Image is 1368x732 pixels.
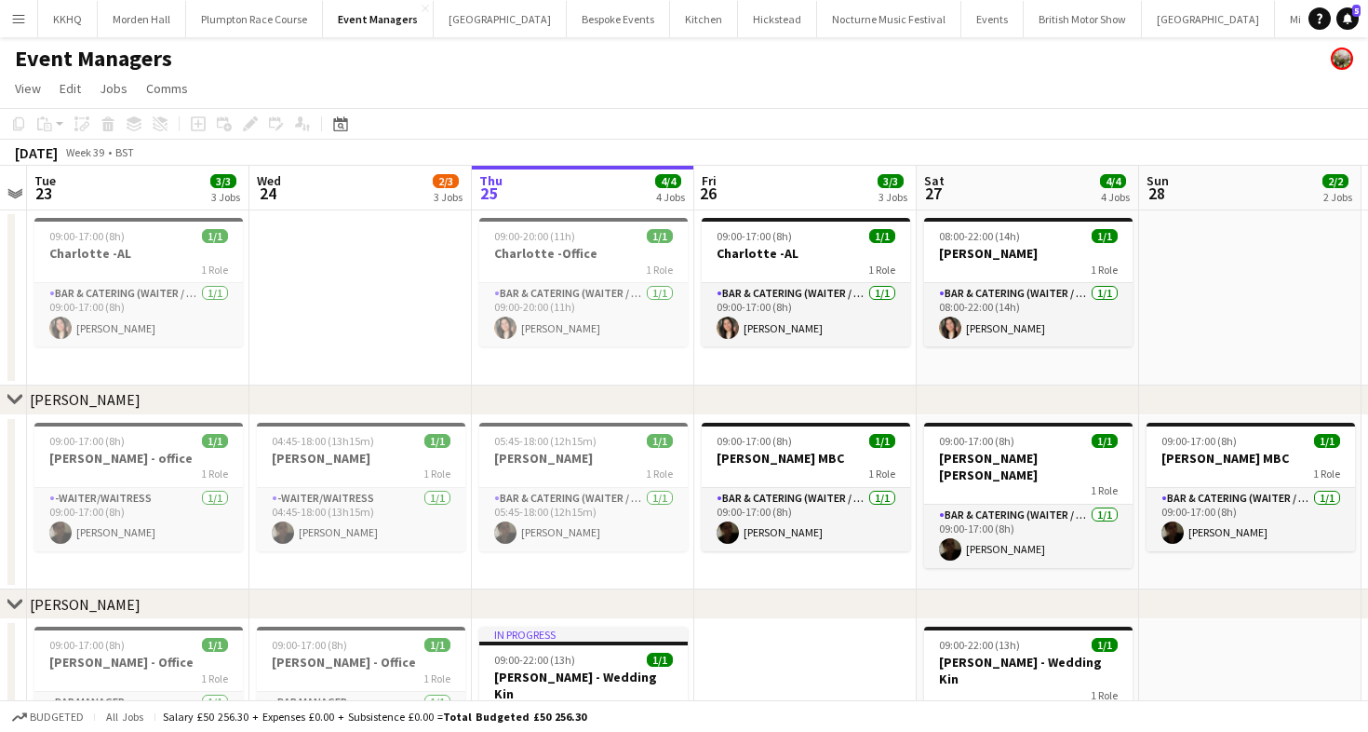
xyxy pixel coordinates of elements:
[647,434,673,448] span: 1/1
[479,450,688,467] h3: [PERSON_NAME]
[423,467,450,481] span: 1 Role
[30,711,84,724] span: Budgeted
[479,218,688,346] app-job-card: 09:00-20:00 (11h)1/1Charlotte -Office1 RoleBar & Catering (Waiter / waitress)1/109:00-20:00 (11h)...
[434,190,463,204] div: 3 Jobs
[115,145,134,159] div: BST
[1091,688,1118,702] span: 1 Role
[30,595,141,614] div: [PERSON_NAME]
[1323,190,1352,204] div: 2 Jobs
[939,434,1014,448] span: 09:00-17:00 (8h)
[479,488,688,551] app-card-role: Bar & Catering (Waiter / waitress)1/105:45-18:00 (12h15m)[PERSON_NAME]
[924,450,1133,483] h3: [PERSON_NAME] [PERSON_NAME]
[1092,229,1118,243] span: 1/1
[34,423,243,551] app-job-card: 09:00-17:00 (8h)1/1[PERSON_NAME] - office1 Role-Waiter/Waitress1/109:00-17:00 (8h)[PERSON_NAME]
[647,653,673,667] span: 1/1
[479,172,503,189] span: Thu
[869,434,895,448] span: 1/1
[163,710,586,724] div: Salary £50 256.30 + Expenses £0.00 + Subsistence £0.00 =
[494,653,575,667] span: 09:00-22:00 (13h)
[961,1,1024,37] button: Events
[646,263,673,277] span: 1 Role
[60,80,81,97] span: Edit
[1147,488,1355,551] app-card-role: Bar & Catering (Waiter / waitress)1/109:00-17:00 (8h)[PERSON_NAME]
[257,654,465,671] h3: [PERSON_NAME] - Office
[272,434,374,448] span: 04:45-18:00 (13h15m)
[646,467,673,481] span: 1 Role
[34,283,243,346] app-card-role: Bar & Catering (Waiter / waitress)1/109:00-17:00 (8h)[PERSON_NAME]
[869,229,895,243] span: 1/1
[61,145,108,159] span: Week 39
[1091,263,1118,277] span: 1 Role
[434,1,567,37] button: [GEOGRAPHIC_DATA]
[32,183,56,204] span: 23
[201,263,228,277] span: 1 Role
[702,172,717,189] span: Fri
[479,423,688,551] div: 05:45-18:00 (12h15m)1/1[PERSON_NAME]1 RoleBar & Catering (Waiter / waitress)1/105:45-18:00 (12h15...
[924,172,945,189] span: Sat
[9,707,87,727] button: Budgeted
[1144,183,1169,204] span: 28
[211,190,240,204] div: 3 Jobs
[201,671,228,685] span: 1 Role
[49,434,125,448] span: 09:00-17:00 (8h)
[924,283,1133,346] app-card-role: Bar & Catering (Waiter / waitress)1/108:00-22:00 (14h)[PERSON_NAME]
[702,450,910,467] h3: [PERSON_NAME] MBC
[92,76,135,101] a: Jobs
[494,434,597,448] span: 05:45-18:00 (12h15m)
[49,229,125,243] span: 09:00-17:00 (8h)
[98,1,186,37] button: Morden Hall
[702,423,910,551] app-job-card: 09:00-17:00 (8h)1/1[PERSON_NAME] MBC1 RoleBar & Catering (Waiter / waitress)1/109:00-17:00 (8h)[P...
[1101,190,1130,204] div: 4 Jobs
[1331,47,1353,70] app-user-avatar: Staffing Manager
[702,218,910,346] app-job-card: 09:00-17:00 (8h)1/1Charlotte -AL1 RoleBar & Catering (Waiter / waitress)1/109:00-17:00 (8h)[PERSO...
[1092,638,1118,652] span: 1/1
[52,76,88,101] a: Edit
[1142,1,1275,37] button: [GEOGRAPHIC_DATA]
[34,488,243,551] app-card-role: -Waiter/Waitress1/109:00-17:00 (8h)[PERSON_NAME]
[30,390,141,409] div: [PERSON_NAME]
[49,638,125,652] span: 09:00-17:00 (8h)
[254,183,281,204] span: 24
[868,467,895,481] span: 1 Role
[34,218,243,346] app-job-card: 09:00-17:00 (8h)1/1Charlotte -AL1 RoleBar & Catering (Waiter / waitress)1/109:00-17:00 (8h)[PERSO...
[34,450,243,467] h3: [PERSON_NAME] - office
[702,283,910,346] app-card-role: Bar & Catering (Waiter / waitress)1/109:00-17:00 (8h)[PERSON_NAME]
[15,143,58,162] div: [DATE]
[479,627,688,642] div: In progress
[702,245,910,262] h3: Charlotte -AL
[924,245,1133,262] h3: [PERSON_NAME]
[924,505,1133,568] app-card-role: Bar & Catering (Waiter / waitress)1/109:00-17:00 (8h)[PERSON_NAME]
[1092,434,1118,448] span: 1/1
[738,1,817,37] button: Hickstead
[34,654,243,671] h3: [PERSON_NAME] - Office
[146,80,188,97] span: Comms
[433,174,459,188] span: 2/3
[1147,450,1355,467] h3: [PERSON_NAME] MBC
[924,218,1133,346] div: 08:00-22:00 (14h)1/1[PERSON_NAME]1 RoleBar & Catering (Waiter / waitress)1/108:00-22:00 (14h)[PER...
[479,245,688,262] h3: Charlotte -Office
[139,76,195,101] a: Comms
[323,1,434,37] button: Event Managers
[670,1,738,37] button: Kitchen
[878,190,907,204] div: 3 Jobs
[655,174,681,188] span: 4/4
[1024,1,1142,37] button: British Motor Show
[1352,5,1361,17] span: 5
[34,172,56,189] span: Tue
[202,229,228,243] span: 1/1
[878,174,904,188] span: 3/3
[423,671,450,685] span: 1 Role
[647,229,673,243] span: 1/1
[257,423,465,551] app-job-card: 04:45-18:00 (13h15m)1/1[PERSON_NAME]1 Role-Waiter/Waitress1/104:45-18:00 (13h15m)[PERSON_NAME]
[186,1,323,37] button: Plumpton Race Course
[257,172,281,189] span: Wed
[567,1,670,37] button: Bespoke Events
[1147,423,1355,551] app-job-card: 09:00-17:00 (8h)1/1[PERSON_NAME] MBC1 RoleBar & Catering (Waiter / waitress)1/109:00-17:00 (8h)[P...
[479,669,688,702] h3: [PERSON_NAME] - Wedding Kin
[7,76,48,101] a: View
